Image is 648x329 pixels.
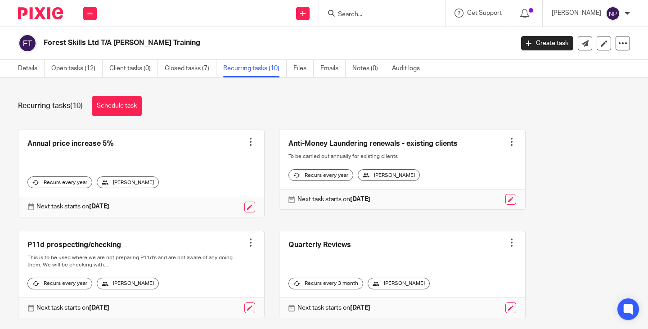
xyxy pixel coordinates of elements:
a: Recurring tasks (10) [223,60,287,77]
div: [PERSON_NAME] [368,278,430,289]
strong: [DATE] [350,305,370,311]
p: Next task starts on [36,202,109,211]
p: [PERSON_NAME] [552,9,601,18]
span: (10) [70,102,83,109]
div: Recurs every year [27,278,92,289]
img: svg%3E [606,6,620,21]
a: Schedule task [92,96,142,116]
img: Pixie [18,7,63,19]
a: Notes (0) [352,60,385,77]
input: Search [337,11,418,19]
div: [PERSON_NAME] [97,278,159,289]
a: Files [293,60,314,77]
h1: Recurring tasks [18,101,83,111]
a: Closed tasks (7) [165,60,216,77]
p: Next task starts on [297,303,370,312]
div: [PERSON_NAME] [358,169,420,181]
strong: [DATE] [89,305,109,311]
p: Next task starts on [36,303,109,312]
div: [PERSON_NAME] [97,176,159,188]
a: Emails [320,60,346,77]
a: Client tasks (0) [109,60,158,77]
strong: [DATE] [89,203,109,210]
a: Details [18,60,45,77]
span: Get Support [467,10,502,16]
strong: [DATE] [350,196,370,203]
a: Open tasks (12) [51,60,103,77]
div: Recurs every year [288,169,353,181]
p: Next task starts on [297,195,370,204]
img: svg%3E [18,34,37,53]
div: Recurs every year [27,176,92,188]
a: Create task [521,36,573,50]
div: Recurs every 3 month [288,278,363,289]
a: Audit logs [392,60,427,77]
h2: Forest Skills Ltd T/A [PERSON_NAME] Training [44,38,415,48]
